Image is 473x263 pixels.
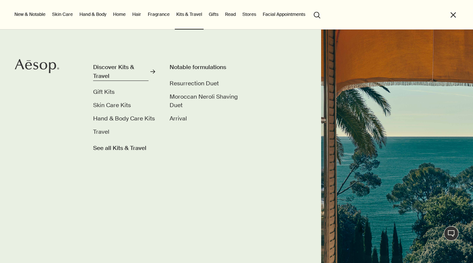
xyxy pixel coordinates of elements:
a: Hand & Body [78,10,108,19]
div: Notable formulations [170,63,245,72]
a: Arrival [170,114,187,123]
a: Skin Care [51,10,74,19]
a: Read [224,10,237,19]
iframe: 消息来自 Aesop [362,222,466,256]
span: Hand & Body Care Kits [93,115,155,122]
span: Resurrection Duet [170,79,219,87]
button: Close the Menu [449,11,457,19]
span: See all Kits & Travel [93,144,146,153]
a: Gifts [207,10,220,19]
a: Skin Care Kits [93,101,131,110]
a: Discover Kits & Travel [93,63,155,83]
div: Aesop 说“Our consultants are available now to offer personalised product advice.”。打开消息传送窗口以继续对话。 [344,204,466,256]
span: Our consultants are available now to offer personalised product advice. [4,16,93,36]
a: Resurrection Duet [170,79,219,88]
a: Aesop [13,57,61,77]
a: Moroccan Neroli Shaving Duet [170,92,245,110]
a: Hand & Body Care Kits [93,114,155,123]
a: See all Kits & Travel [93,141,146,153]
span: Arrival [170,115,187,122]
a: Kits & Travel [175,10,204,19]
button: New & Notable [13,10,47,19]
a: Fragrance [146,10,171,19]
button: Open search [310,7,324,21]
a: Facial Appointments [261,10,307,19]
a: Hair [131,10,143,19]
a: Travel [93,127,109,136]
span: Moroccan Neroli Shaving Duet [170,93,238,109]
img: Ocean scenery viewed from open shutter windows. [321,30,473,263]
a: Home [112,10,127,19]
svg: Aesop [15,59,59,74]
span: Skin Care Kits [93,101,131,109]
a: Gift Kits [93,88,115,96]
button: Stores [241,10,258,19]
div: Discover Kits & Travel [93,63,149,80]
